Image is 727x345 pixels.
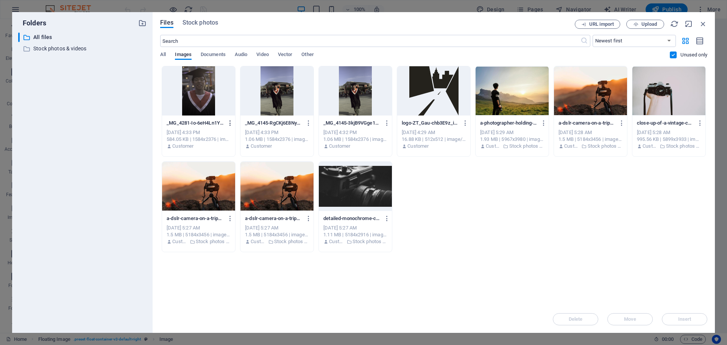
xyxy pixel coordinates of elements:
div: By: Customer | Folder: Stock photos & videos [245,238,309,245]
div: By: Customer | Folder: Stock photos & videos [637,143,701,150]
div: By: Customer | Folder: Stock photos & videos [559,143,622,150]
span: Files [160,18,173,27]
p: Customer [564,143,579,150]
p: Customer [251,238,266,245]
i: Reload [670,20,679,28]
p: logo-ZT_Gau-chb3E9z_iwIn1Ng.png [402,120,459,126]
div: ​ [18,33,20,42]
p: Customer [329,143,350,150]
div: [DATE] 5:28 AM [559,129,622,136]
p: Stock photos & videos [353,238,387,245]
div: [DATE] 5:28 AM [637,129,701,136]
div: 1.93 MB | 5967x3980 | image/jpeg [480,136,544,143]
div: [DATE] 4:33 PM [245,129,309,136]
button: Upload [626,20,664,29]
p: Customer [329,238,344,245]
div: By: Customer | Folder: Stock photos & videos [480,143,544,150]
p: _MG_4281-Io-6eH4Ln1Yywrj8OAjS5A.jpg [167,120,223,126]
p: Stock photos & videos [33,44,133,53]
div: 1.5 MB | 5184x3456 | image/jpeg [245,231,309,238]
p: a-dslr-camera-on-a-tripod-capturing-a-picturesque-sunset-over-rocky-mountains-in-panama-hUBjCJ6ZV... [245,215,302,222]
span: Other [301,50,314,61]
p: Customer [251,143,272,150]
div: 1.06 MB | 1584x2376 | image/jpeg [245,136,309,143]
div: [DATE] 4:32 PM [323,129,387,136]
input: Search [160,35,580,47]
p: close-up-of-a-vintage-cosina-camera-held-in-a-hand-against-a-neutral-background-9V-p4DvunP4CeXjV-... [637,120,694,126]
p: Customer [407,143,429,150]
p: Stock photos & videos [274,238,309,245]
span: URL import [589,22,614,27]
div: 1.5 MB | 5184x3456 | image/jpeg [559,136,622,143]
span: Images [175,50,192,61]
div: [DATE] 4:29 AM [402,129,466,136]
p: Stock photos & videos [509,143,544,150]
i: Minimize [685,20,693,28]
div: [DATE] 4:33 PM [167,129,231,136]
span: Upload [641,22,657,27]
div: 584.05 KB | 1584x2376 | image/jpeg [167,136,231,143]
i: Close [699,20,707,28]
p: Customer [172,238,187,245]
p: detailed-monochrome-close-up-of-a-vintage-camera-lens-highlighting-aperture-settings-and-classic-... [323,215,380,222]
span: Vector [278,50,293,61]
span: Documents [201,50,226,61]
p: Customer [172,143,193,150]
div: [DATE] 5:29 AM [480,129,544,136]
p: a-dslr-camera-on-a-tripod-capturing-a-picturesque-sunset-over-rocky-mountains-in-panama-PsMOqDYoe... [167,215,223,222]
div: [DATE] 5:27 AM [167,225,231,231]
p: Stock photos & videos [666,143,701,150]
div: [DATE] 5:27 AM [323,225,387,231]
p: _MG_4145-RgCKj6E8NygPUOqcxpAGUQ.jpg [245,120,302,126]
div: 1.11 MB | 5184x2916 | image/jpeg [323,231,387,238]
button: URL import [575,20,620,29]
span: Video [256,50,268,61]
p: Stock photos & videos [588,143,622,150]
p: All files [33,33,133,42]
p: Displays only files that are not in use on the website. Files added during this session can still... [680,52,707,58]
div: [DATE] 5:27 AM [245,225,309,231]
div: 1.06 MB | 1584x2376 | image/jpeg [323,136,387,143]
div: 1.5 MB | 5184x3456 | image/jpeg [167,231,231,238]
p: Stock photos & videos [196,238,231,245]
p: a-dslr-camera-on-a-tripod-capturing-a-picturesque-sunset-over-rocky-mountains-in-panama-15t_uWMaO... [559,120,615,126]
p: Customer [643,143,658,150]
p: a-photographer-holding-a-camera-gazing-at-a-stunning-mountain-sunset-capturing-the-essence-of-nat... [480,120,537,126]
div: By: Customer | Folder: Stock photos & videos [167,238,231,245]
div: Stock photos & videos [18,44,147,53]
span: All [160,50,166,61]
span: Audio [235,50,247,61]
div: By: Customer | Folder: Stock photos & videos [323,238,387,245]
p: _MG_4145-3kjB9VGge1kw1cAbYIrpKA.jpg [323,120,380,126]
div: 995.56 KB | 5899x3933 | image/jpeg [637,136,701,143]
span: Stock photos [183,18,218,27]
p: Folders [18,18,46,28]
i: Create new folder [138,19,147,27]
div: 16.88 KB | 512x512 | image/png [402,136,466,143]
p: Customer [486,143,501,150]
